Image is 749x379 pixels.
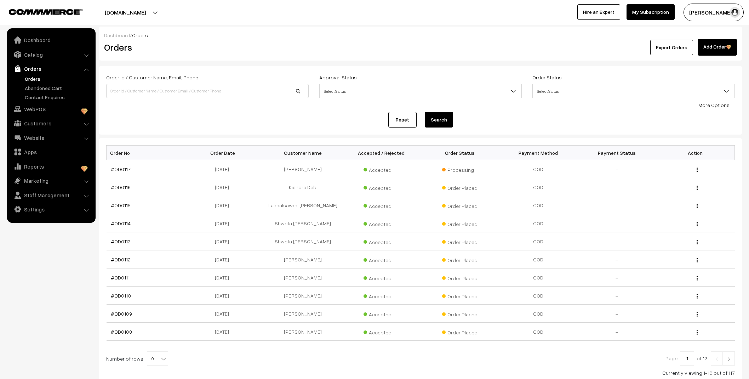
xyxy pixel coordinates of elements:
span: Accepted [364,309,399,318]
td: COD [499,250,578,268]
span: Select Status [533,85,734,97]
td: [DATE] [185,323,263,341]
th: Order No [107,146,185,160]
td: - [578,268,656,287]
a: Settings [9,203,93,216]
th: Order Date [185,146,263,160]
td: - [578,250,656,268]
td: - [578,196,656,214]
span: Number of rows [106,355,143,362]
td: COD [499,305,578,323]
a: #OD0112 [111,256,131,262]
a: #OD0110 [111,293,131,299]
td: Shweta [PERSON_NAME] [263,232,342,250]
td: COD [499,178,578,196]
a: #OD0115 [111,202,131,208]
td: [PERSON_NAME] [263,250,342,268]
span: Order Placed [442,327,478,336]
img: COMMMERCE [9,9,83,15]
a: Reports [9,160,93,173]
button: Search [425,112,453,128]
td: COD [499,196,578,214]
a: WebPOS [9,103,93,115]
img: Menu [697,312,698,317]
a: Dashboard [104,32,130,38]
img: Menu [697,330,698,335]
button: [PERSON_NAME] [684,4,744,21]
td: - [578,160,656,178]
label: Order Status [532,74,562,81]
span: Accepted [364,255,399,264]
td: [DATE] [185,160,263,178]
img: Menu [697,222,698,226]
span: Select Status [320,85,521,97]
img: Right [726,357,732,361]
td: COD [499,287,578,305]
span: Order Placed [442,255,478,264]
a: #OD0116 [111,184,131,190]
a: #OD0111 [111,275,130,281]
a: #OD0109 [111,311,132,317]
span: Accepted [364,164,399,174]
span: Accepted [364,200,399,210]
td: [DATE] [185,287,263,305]
td: [DATE] [185,250,263,268]
span: Accepted [364,237,399,246]
td: Shweta [PERSON_NAME] [263,214,342,232]
button: Export Orders [650,40,693,55]
td: [DATE] [185,196,263,214]
span: Accepted [364,327,399,336]
td: [DATE] [185,305,263,323]
img: user [730,7,740,18]
th: Action [656,146,735,160]
a: #OD0108 [111,329,132,335]
span: Select Status [319,84,522,98]
span: of 12 [697,355,707,361]
a: Catalog [9,48,93,61]
label: Approval Status [319,74,357,81]
a: Orders [23,75,93,83]
img: Menu [697,240,698,244]
a: Dashboard [9,34,93,46]
td: - [578,232,656,250]
span: Orders [132,32,148,38]
td: [PERSON_NAME] [263,305,342,323]
td: COD [499,268,578,287]
td: [DATE] [185,232,263,250]
span: 10 [147,351,168,366]
span: Accepted [364,219,399,228]
th: Order Status [421,146,499,160]
a: Customers [9,117,93,130]
a: My Subscription [627,4,675,20]
td: Kishore Deb [263,178,342,196]
td: COD [499,214,578,232]
td: [DATE] [185,268,263,287]
a: #OD0114 [111,220,131,226]
td: - [578,287,656,305]
img: Menu [697,168,698,172]
input: Order Id / Customer Name / Customer Email / Customer Phone [106,84,309,98]
a: Reset [388,112,417,128]
td: - [578,214,656,232]
label: Order Id / Customer Name, Email, Phone [106,74,198,81]
span: Order Placed [442,309,478,318]
button: [DOMAIN_NAME] [80,4,171,21]
a: Contact Enquires [23,94,93,101]
td: [PERSON_NAME] [263,323,342,341]
img: Menu [697,258,698,262]
span: Page [665,355,677,361]
th: Customer Name [263,146,342,160]
span: Order Placed [442,200,478,210]
span: Accepted [364,182,399,192]
img: Left [714,357,720,361]
td: [PERSON_NAME] [263,287,342,305]
td: COD [499,323,578,341]
a: #OD0113 [111,238,131,244]
span: Accepted [364,291,399,300]
th: Accepted / Rejected [342,146,421,160]
td: - [578,323,656,341]
span: Order Placed [442,219,478,228]
span: Processing [442,164,478,174]
a: #OD0117 [111,166,131,172]
a: Orders [9,62,93,75]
